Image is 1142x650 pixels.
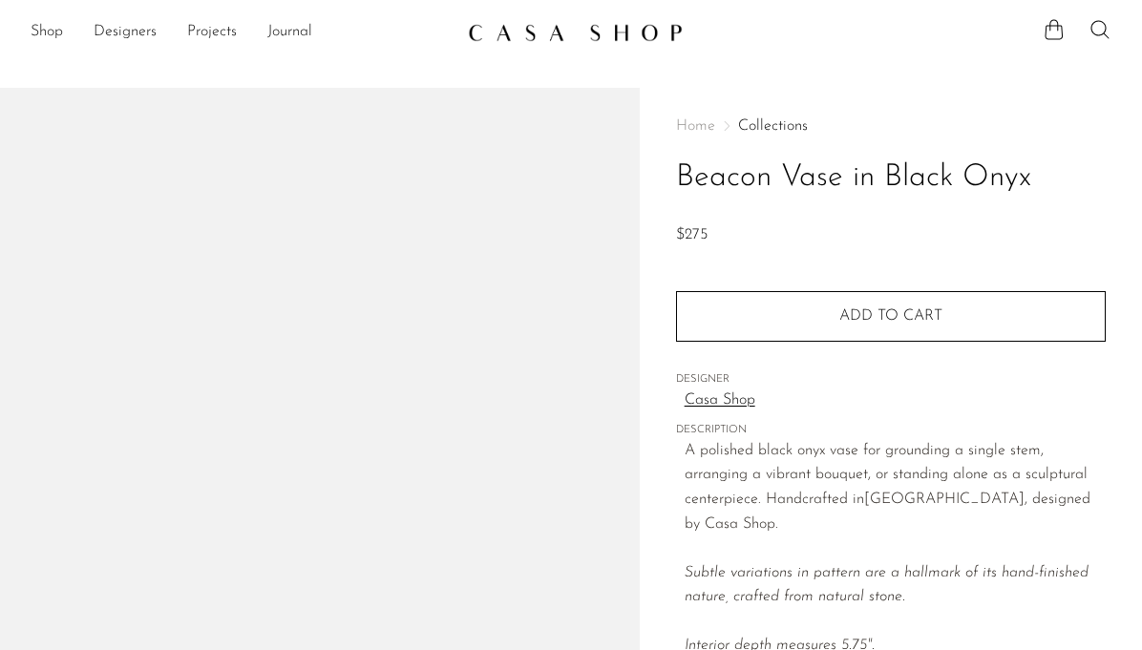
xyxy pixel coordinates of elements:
ul: NEW HEADER MENU [31,16,453,49]
span: $275 [676,227,708,242]
nav: Desktop navigation [31,16,453,49]
span: Home [676,118,715,134]
button: Add to cart [676,291,1106,341]
span: DESIGNER [676,371,1106,388]
a: Shop [31,20,63,45]
a: Projects [187,20,237,45]
a: Casa Shop [685,388,1106,413]
a: Journal [267,20,312,45]
span: Add to cart [839,308,942,324]
span: DESCRIPTION [676,422,1106,439]
h1: Beacon Vase in Black Onyx [676,154,1106,202]
a: Designers [94,20,157,45]
nav: Breadcrumbs [676,118,1106,134]
a: Collections [738,118,808,134]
